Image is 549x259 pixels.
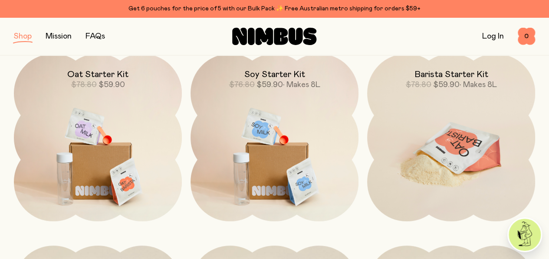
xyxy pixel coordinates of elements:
[518,28,535,45] button: 0
[509,219,541,251] img: agent
[482,32,504,40] a: Log In
[67,69,128,80] h2: Oat Starter Kit
[14,54,182,221] a: Oat Starter Kit$78.80$59.90
[71,81,97,89] span: $78.80
[406,81,431,89] span: $78.80
[46,32,72,40] a: Mission
[99,81,125,89] span: $59.90
[414,69,488,80] h2: Barista Starter Kit
[367,54,535,221] a: Barista Starter Kit$78.80$59.90• Makes 8L
[460,81,497,89] span: • Makes 8L
[85,32,105,40] a: FAQs
[283,81,320,89] span: • Makes 8L
[433,81,460,89] span: $59.90
[229,81,255,89] span: $76.80
[256,81,283,89] span: $59.90
[191,54,358,221] a: Soy Starter Kit$76.80$59.90• Makes 8L
[244,69,305,80] h2: Soy Starter Kit
[14,3,535,14] div: Get 6 pouches for the price of 5 with our Bulk Pack ✨ Free Australian metro shipping for orders $59+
